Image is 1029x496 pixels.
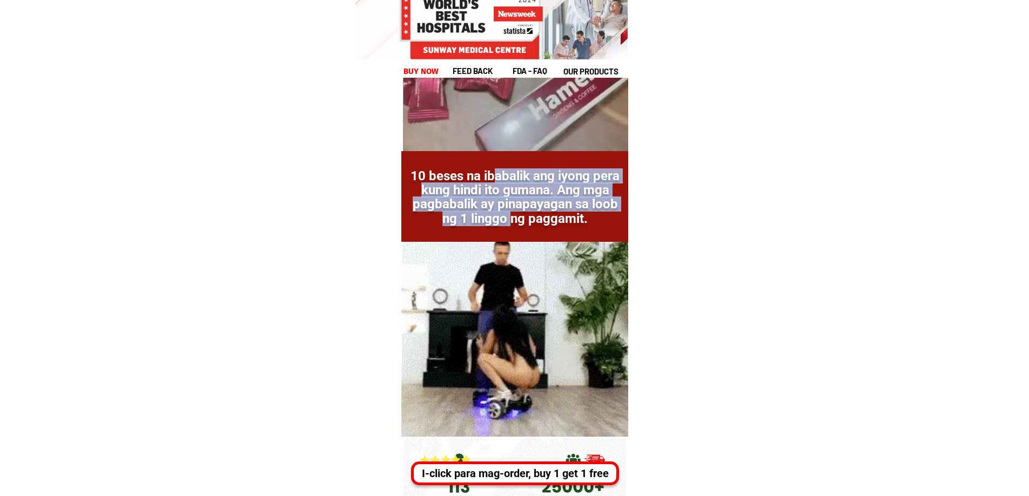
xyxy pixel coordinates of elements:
h1: fda - FAQ [513,65,573,77]
h1: 10 beses na ibabalik ang iyong pera kung hindi ito gumana. Ang mga pagbabalik ay pinapayagan sa l... [405,169,626,226]
h1: feed back [453,65,511,77]
div: I-click para mag-order, buy 1 get 1 free [414,465,616,481]
h1: our products [563,65,627,78]
h1: buy now [403,65,439,78]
